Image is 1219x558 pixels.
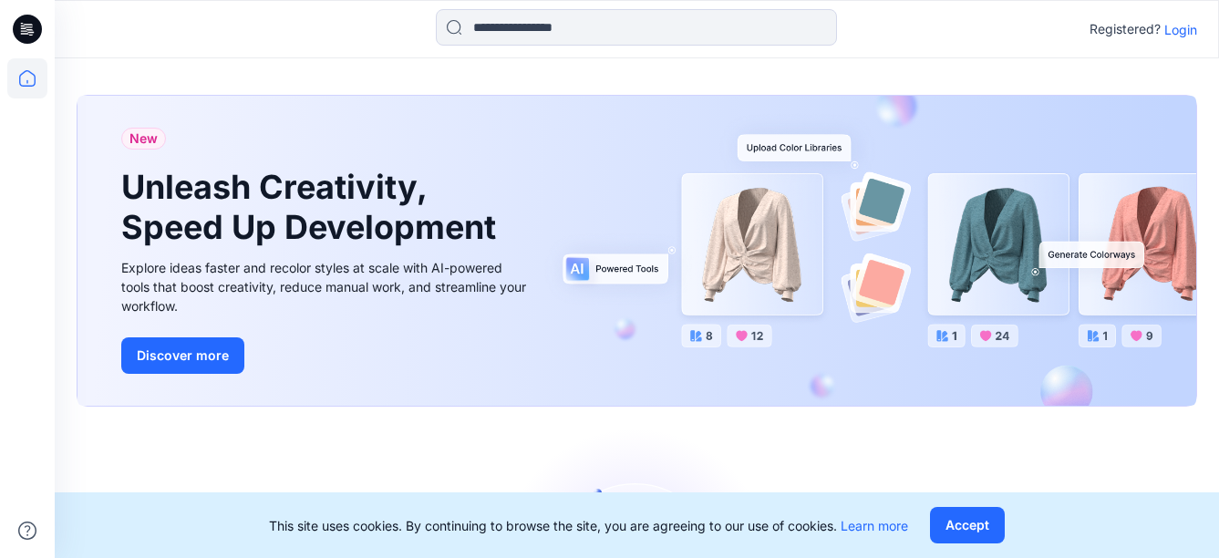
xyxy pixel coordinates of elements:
span: New [129,128,158,150]
a: Discover more [121,337,532,374]
a: Learn more [841,518,908,533]
h1: Unleash Creativity, Speed Up Development [121,168,504,246]
button: Accept [930,507,1005,543]
div: Explore ideas faster and recolor styles at scale with AI-powered tools that boost creativity, red... [121,258,532,315]
p: This site uses cookies. By continuing to browse the site, you are agreeing to our use of cookies. [269,516,908,535]
button: Discover more [121,337,244,374]
p: Login [1164,20,1197,39]
p: Registered? [1090,18,1161,40]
